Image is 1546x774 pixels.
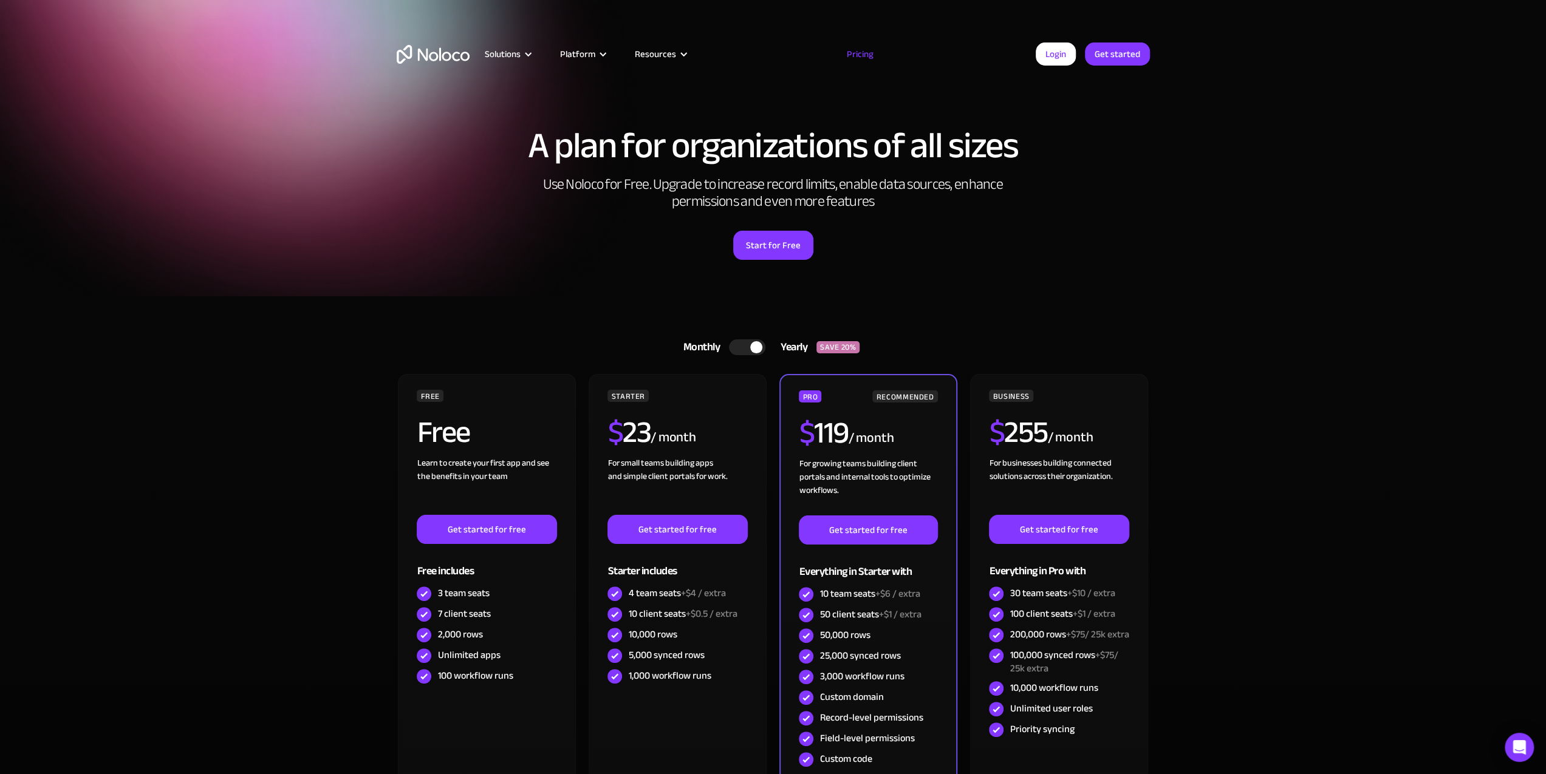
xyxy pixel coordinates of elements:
[628,628,677,641] div: 10,000 rows
[799,457,937,515] div: For growing teams building client portals and internal tools to optimize workflows.
[635,46,676,62] div: Resources
[628,648,704,662] div: 5,000 synced rows
[485,46,521,62] div: Solutions
[1505,733,1534,762] div: Open Intercom Messenger
[397,45,470,64] a: home
[1010,722,1074,736] div: Priority syncing
[1010,681,1098,694] div: 10,000 workflow runs
[1010,646,1118,677] span: +$75/ 25k extra
[417,417,470,447] h2: Free
[417,390,443,402] div: FREE
[819,628,870,642] div: 50,000 rows
[1010,628,1129,641] div: 200,000 rows
[733,231,813,260] a: Start for Free
[989,404,1004,461] span: $
[628,669,711,682] div: 1,000 workflow runs
[819,608,921,621] div: 50 client seats
[530,176,1016,210] h2: Use Noloco for Free. Upgrade to increase record limits, enable data sources, enhance permissions ...
[607,417,651,447] h2: 23
[1047,428,1093,447] div: / month
[832,46,889,62] a: Pricing
[680,584,725,602] span: +$4 / extra
[799,404,814,461] span: $
[819,690,883,704] div: Custom domain
[607,515,747,544] a: Get started for free
[628,607,737,620] div: 10 client seats
[819,752,872,766] div: Custom code
[989,390,1033,402] div: BUSINESS
[397,127,1150,164] h1: A plan for organizations of all sizes
[668,338,730,356] div: Monthly
[1072,605,1115,623] span: +$1 / extra
[651,428,696,447] div: / month
[417,544,556,583] div: Free includes
[470,46,545,62] div: Solutions
[799,418,848,448] h2: 119
[1036,42,1076,66] a: Login
[1010,702,1092,715] div: Unlimited user roles
[417,515,556,544] a: Get started for free
[875,585,920,603] span: +$6 / extra
[799,515,937,545] a: Get started for free
[799,390,821,402] div: PRO
[878,605,921,623] span: +$1 / extra
[819,670,904,683] div: 3,000 workflow runs
[560,46,595,62] div: Platform
[819,649,900,662] div: 25,000 synced rows
[437,607,490,620] div: 7 client seats
[819,587,920,600] div: 10 team seats
[1010,648,1129,675] div: 100,000 synced rows
[607,544,747,583] div: Starter includes
[1010,586,1115,600] div: 30 team seats
[1010,607,1115,620] div: 100 client seats
[437,628,482,641] div: 2,000 rows
[819,732,914,745] div: Field-level permissions
[989,417,1047,447] h2: 255
[417,457,556,515] div: Learn to create your first app and see the benefits in your team ‍
[607,404,623,461] span: $
[545,46,620,62] div: Platform
[437,586,489,600] div: 3 team seats
[799,545,937,584] div: Everything in Starter with
[628,586,725,600] div: 4 team seats
[607,457,747,515] div: For small teams building apps and simple client portals for work. ‍
[765,338,816,356] div: Yearly
[607,390,648,402] div: STARTER
[848,429,894,448] div: / month
[437,648,500,662] div: Unlimited apps
[819,711,923,724] div: Record-level permissions
[989,544,1129,583] div: Everything in Pro with
[1085,42,1150,66] a: Get started
[816,341,860,353] div: SAVE 20%
[989,457,1129,515] div: For businesses building connected solutions across their organization. ‍
[1065,625,1129,643] span: +$75/ 25k extra
[989,515,1129,544] a: Get started for free
[620,46,700,62] div: Resources
[685,605,737,623] span: +$0.5 / extra
[1067,584,1115,602] span: +$10 / extra
[437,669,513,682] div: 100 workflow runs
[872,390,937,402] div: RECOMMENDED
